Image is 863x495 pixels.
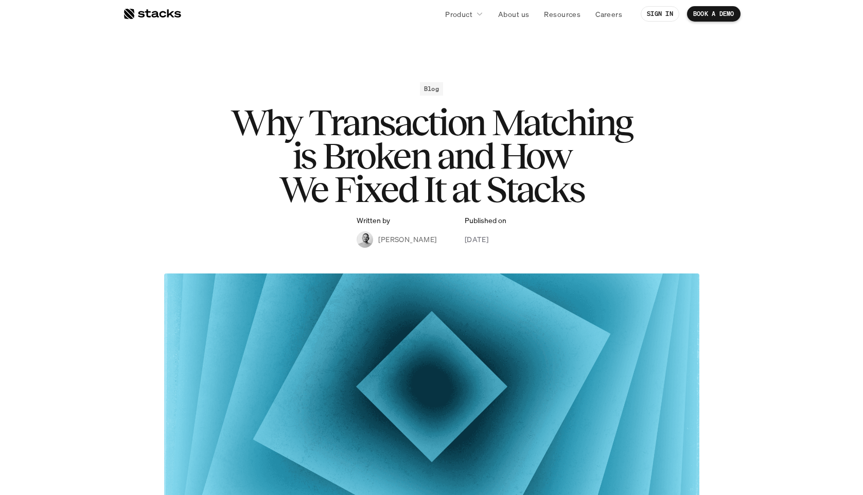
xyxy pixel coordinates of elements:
p: BOOK A DEMO [693,10,734,17]
p: Published on [465,216,506,225]
p: About us [498,9,529,20]
p: Written by [357,216,390,225]
a: Resources [538,5,587,23]
a: SIGN IN [641,6,679,22]
a: About us [492,5,535,23]
p: Resources [544,9,580,20]
h2: Blog [424,85,439,93]
p: [PERSON_NAME] [378,234,436,245]
p: Product [445,9,472,20]
p: [DATE] [465,234,489,245]
p: SIGN IN [647,10,673,17]
p: Careers [595,9,622,20]
a: BOOK A DEMO [687,6,741,22]
a: Careers [589,5,628,23]
h1: Why Transaction Matching is Broken and How We Fixed It at Stacks [226,106,638,206]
